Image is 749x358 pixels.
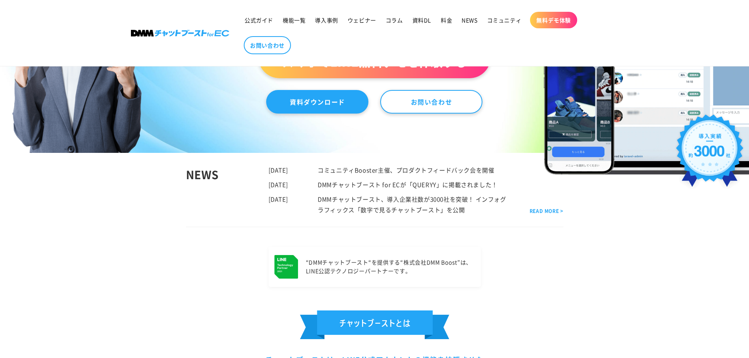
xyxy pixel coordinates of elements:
a: READ MORE > [530,207,563,215]
img: チェットブーストとは [300,310,449,339]
a: 機能一覧 [278,12,310,28]
span: コラム [386,17,403,24]
span: お問い合わせ [250,42,285,49]
span: 料金 [441,17,452,24]
a: コラム [381,12,408,28]
img: 株式会社DMM Boost [131,30,229,37]
a: DMMチャットブースト、導入企業社数が3000社を突破！ インフォグラフィックス「数字で見るチャットブースト」を公開 [318,195,506,214]
a: 無料デモ体験 [530,12,577,28]
div: NEWS [186,165,269,215]
span: ウェビナー [348,17,376,24]
span: NEWS [462,17,477,24]
span: 公式ガイド [245,17,273,24]
a: 導入事例 [310,12,342,28]
span: 導入事例 [315,17,338,24]
span: 無料デモ体験 [536,17,571,24]
a: 資料ダウンロード [266,90,368,114]
span: コミュニティ [487,17,522,24]
p: “DMMチャットブースト“を提供する “株式会社DMM Boost”は、 LINE公認テクノロジーパートナーです。 [306,258,472,275]
a: お問い合わせ [380,90,482,114]
a: DMMチャットブースト for ECが「QUERYY」に掲載されました！ [318,180,498,189]
a: 資料DL [408,12,436,28]
a: お問い合わせ [244,36,291,54]
time: [DATE] [269,195,289,203]
time: [DATE] [269,180,289,189]
a: コミュニティ [482,12,526,28]
span: 資料DL [412,17,431,24]
img: 導入実績約3000社 [672,111,747,196]
a: NEWS [457,12,482,28]
a: コミュニティBooster主催、プロダクトフィードバック会を開催 [318,166,494,174]
a: 公式ガイド [240,12,278,28]
a: 料金 [436,12,457,28]
a: ウェビナー [343,12,381,28]
span: 機能一覧 [283,17,305,24]
time: [DATE] [269,166,289,174]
